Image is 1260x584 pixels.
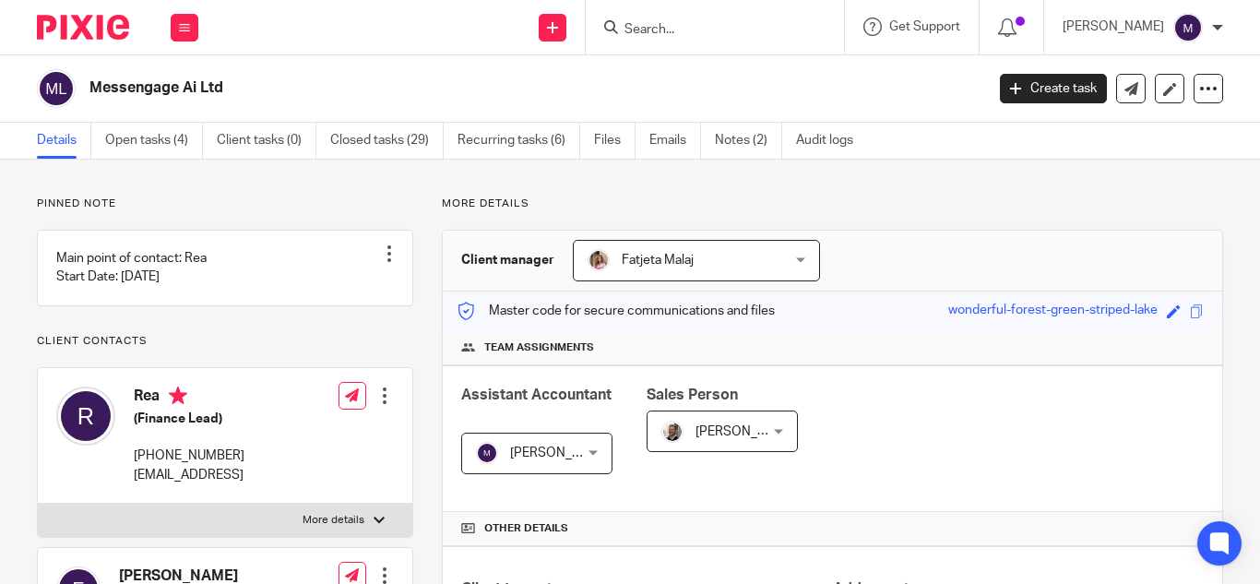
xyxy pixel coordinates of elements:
span: Fatjeta Malaj [622,254,694,267]
h5: (Finance Lead) [134,410,244,428]
span: [PERSON_NAME] [695,425,797,438]
a: Notes (2) [715,123,782,159]
a: Client tasks (0) [217,123,316,159]
p: Master code for secure communications and files [457,302,775,320]
img: svg%3E [56,387,115,446]
p: [PHONE_NUMBER] [134,447,244,465]
a: Closed tasks (29) [330,123,444,159]
input: Search [623,22,789,39]
p: Pinned note [37,197,413,211]
div: wonderful-forest-green-striped-lake [948,301,1158,322]
img: MicrosoftTeams-image%20(5).png [588,249,610,271]
img: svg%3E [1173,13,1203,42]
p: [PERSON_NAME] [1063,18,1164,36]
a: Recurring tasks (6) [458,123,580,159]
a: Audit logs [796,123,867,159]
img: Pixie [37,15,129,40]
span: [PERSON_NAME] [510,447,612,459]
span: Sales Person [647,387,738,402]
p: More details [442,197,1223,211]
img: svg%3E [476,442,498,464]
span: Get Support [889,20,960,33]
span: Assistant Accountant [461,387,612,402]
h3: Client manager [461,251,554,269]
p: [EMAIL_ADDRESS] [134,466,244,484]
img: svg%3E [37,69,76,108]
span: Other details [484,521,568,536]
a: Emails [649,123,701,159]
a: Open tasks (4) [105,123,203,159]
a: Details [37,123,91,159]
p: More details [303,513,364,528]
p: Client contacts [37,334,413,349]
a: Files [594,123,636,159]
a: Create task [1000,74,1107,103]
h2: Messengage Ai Ltd [89,78,796,98]
img: Matt%20Circle.png [661,421,683,443]
i: Primary [169,387,187,405]
h4: Rea [134,387,244,410]
span: Team assignments [484,340,594,355]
